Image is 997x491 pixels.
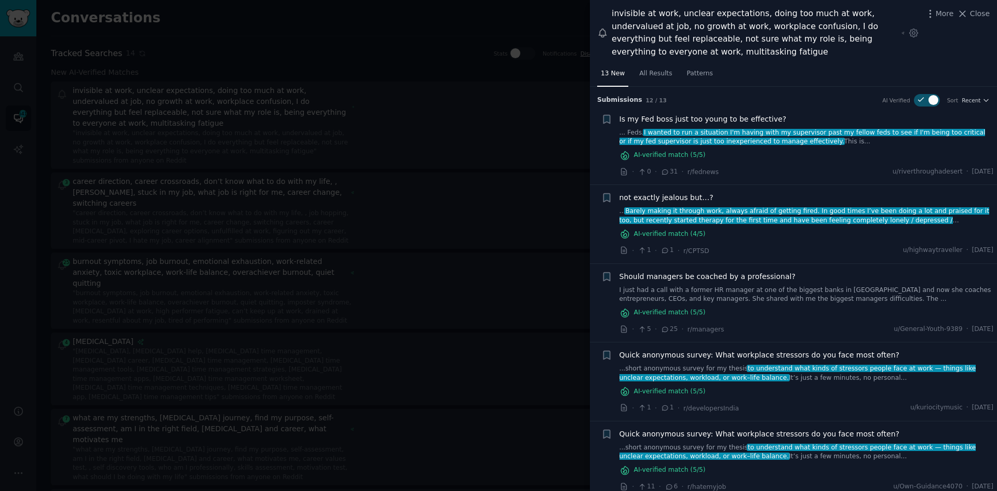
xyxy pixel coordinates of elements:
span: AI-verified match ( 5 /5) [634,466,706,475]
div: Sort [947,97,959,104]
span: 1 [638,246,651,255]
span: r/hatemyjob [688,483,726,490]
span: · [966,246,968,255]
a: Quick anonymous survey: What workplace stressors do you face most often? [619,429,899,440]
span: 0 [638,167,651,177]
span: I wanted to run a situation I'm having with my supervisor past my fellow feds to see if I'm being... [619,129,986,145]
span: [DATE] [972,246,993,255]
span: 1 [661,403,673,413]
span: · [632,403,634,414]
span: 13 New [601,69,625,78]
a: Should managers be coached by a professional? [619,271,796,282]
span: [DATE] [972,403,993,413]
span: u/kuriocitymusic [910,403,963,413]
a: ...short anonymous survey for my thesisto understand what kinds of stressors people face at work ... [619,443,994,461]
div: invisible at work, unclear expectations, doing too much at work, undervalued at job, no growth at... [612,7,898,58]
span: r/managers [688,326,724,333]
a: ...short anonymous survey for my thesisto understand what kinds of stressors people face at work ... [619,364,994,382]
span: Recent [962,97,980,104]
span: to understand what kinds of stressors people face at work — things like unclear expectations, wor... [619,444,976,460]
span: r/CPTSD [683,247,709,255]
span: 1 [638,403,651,413]
div: AI Verified [882,97,910,104]
span: u/highwaytraveller [903,246,963,255]
span: · [678,245,680,256]
a: ...Barely making it through work, always afraid of getting fired. In good times I’ve been doing a... [619,207,994,225]
span: · [655,245,657,256]
span: · [632,245,634,256]
span: All Results [639,69,672,78]
span: u/General-Youth-9389 [894,325,962,334]
span: [DATE] [972,167,993,177]
span: · [678,403,680,414]
span: · [681,324,683,335]
span: 25 [661,325,678,334]
span: · [655,166,657,177]
span: · [655,324,657,335]
span: · [966,403,968,413]
a: Is my Fed boss just too young to be effective? [619,114,787,125]
span: 31 [661,167,678,177]
span: [DATE] [972,325,993,334]
span: · [655,403,657,414]
span: AI-verified match ( 5 /5) [634,308,706,317]
span: r/developersIndia [683,405,739,412]
span: u/riverthroughadesert [893,167,963,177]
span: More [936,8,954,19]
span: Close [970,8,990,19]
a: Patterns [683,65,717,87]
span: AI-verified match ( 5 /5) [634,151,706,160]
button: Recent [962,97,990,104]
span: · [966,325,968,334]
span: · [632,166,634,177]
a: 13 New [597,65,628,87]
span: 1 [661,246,673,255]
span: 12 / 13 [646,97,667,103]
button: Close [957,8,990,19]
span: · [966,167,968,177]
a: ... Feds,I wanted to run a situation I'm having with my supervisor past my fellow feds to see if ... [619,128,994,147]
span: AI-verified match ( 5 /5) [634,387,706,396]
button: More [925,8,954,19]
span: Barely making it through work, always afraid of getting fired. In good times I’ve been doing a lo... [619,207,989,233]
a: not exactly jealous but…? [619,192,713,203]
span: · [632,324,634,335]
span: r/fednews [688,168,719,176]
a: All Results [636,65,676,87]
span: to understand what kinds of stressors people face at work — things like unclear expectations, wor... [619,365,976,381]
span: Patterns [687,69,713,78]
span: · [681,166,683,177]
a: I just had a call with a former HR manager at one of the biggest banks in [GEOGRAPHIC_DATA] and n... [619,286,994,304]
span: AI-verified match ( 4 /5) [634,230,706,239]
span: Submission s [597,96,642,105]
a: Quick anonymous survey: What workplace stressors do you face most often? [619,350,899,361]
span: 5 [638,325,651,334]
